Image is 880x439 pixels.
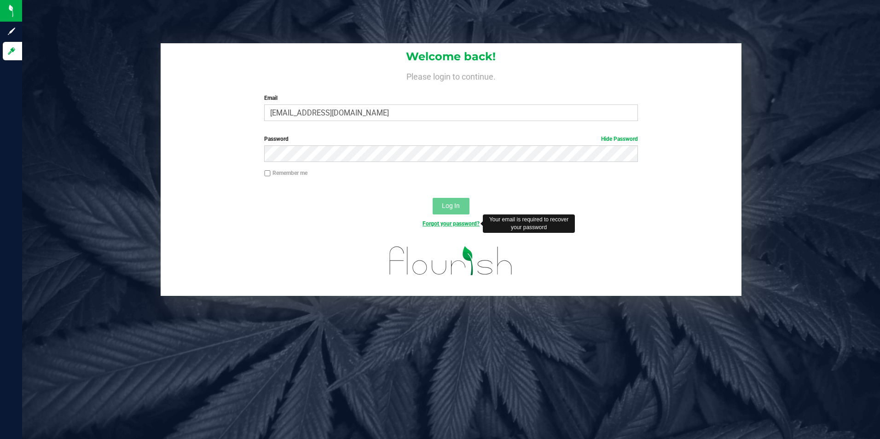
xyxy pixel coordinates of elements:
[264,94,638,102] label: Email
[161,51,742,63] h1: Welcome back!
[433,198,469,214] button: Log In
[423,220,480,227] a: Forgot your password?
[7,46,16,56] inline-svg: Log in
[264,170,271,177] input: Remember me
[264,169,307,177] label: Remember me
[442,202,460,209] span: Log In
[161,70,742,81] h4: Please login to continue.
[7,27,16,36] inline-svg: Sign up
[601,136,638,142] a: Hide Password
[483,214,575,233] div: Your email is required to recover your password
[264,136,289,142] span: Password
[378,237,524,284] img: flourish_logo.svg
